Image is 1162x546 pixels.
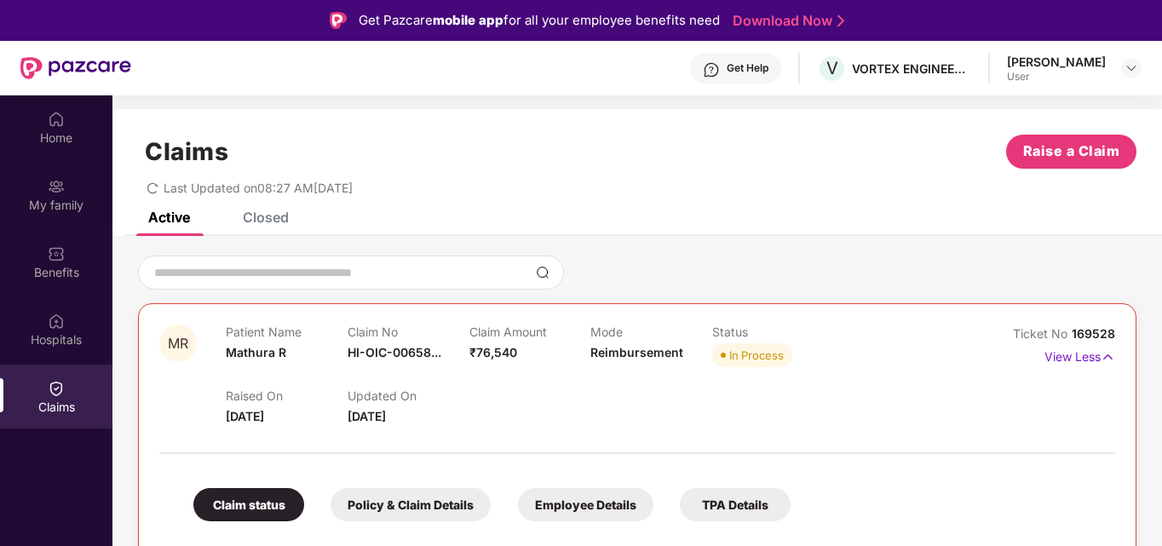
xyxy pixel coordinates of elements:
[727,61,768,75] div: Get Help
[193,488,304,521] div: Claim status
[469,345,517,359] span: ₹76,540
[680,488,791,521] div: TPA Details
[712,325,834,339] p: Status
[1125,61,1138,75] img: svg+xml;base64,PHN2ZyBpZD0iRHJvcGRvd24tMzJ4MzIiIHhtbG5zPSJodHRwOi8vd3d3LnczLm9yZy8yMDAwL3N2ZyIgd2...
[48,178,65,195] img: svg+xml;base64,PHN2ZyB3aWR0aD0iMjAiIGhlaWdodD0iMjAiIHZpZXdCb3g9IjAgMCAyMCAyMCIgZmlsbD0ibm9uZSIgeG...
[20,57,131,79] img: New Pazcare Logo
[48,245,65,262] img: svg+xml;base64,PHN2ZyBpZD0iQmVuZWZpdHMiIHhtbG5zPSJodHRwOi8vd3d3LnczLm9yZy8yMDAwL3N2ZyIgd2lkdGg9Ij...
[826,58,838,78] span: V
[729,347,784,364] div: In Process
[348,388,469,403] p: Updated On
[226,409,264,423] span: [DATE]
[1013,326,1072,341] span: Ticket No
[536,266,549,279] img: svg+xml;base64,PHN2ZyBpZD0iU2VhcmNoLTMyeDMyIiB4bWxucz0iaHR0cDovL3d3dy53My5vcmcvMjAwMC9zdmciIHdpZH...
[168,336,188,351] span: MR
[164,181,353,195] span: Last Updated on 08:27 AM[DATE]
[147,181,158,195] span: redo
[145,137,228,166] h1: Claims
[331,488,491,521] div: Policy & Claim Details
[733,12,839,30] a: Download Now
[852,60,971,77] div: VORTEX ENGINEERING(PVT) LTD.
[837,12,844,30] img: Stroke
[348,409,386,423] span: [DATE]
[1044,343,1115,366] p: View Less
[590,325,712,339] p: Mode
[348,345,441,359] span: HI-OIC-00658...
[1023,141,1120,162] span: Raise a Claim
[148,209,190,226] div: Active
[1101,348,1115,366] img: svg+xml;base64,PHN2ZyB4bWxucz0iaHR0cDovL3d3dy53My5vcmcvMjAwMC9zdmciIHdpZHRoPSIxNyIgaGVpZ2h0PSIxNy...
[359,10,720,31] div: Get Pazcare for all your employee benefits need
[433,12,503,28] strong: mobile app
[703,61,720,78] img: svg+xml;base64,PHN2ZyBpZD0iSGVscC0zMngzMiIgeG1sbnM9Imh0dHA6Ly93d3cudzMub3JnLzIwMDAvc3ZnIiB3aWR0aD...
[348,325,469,339] p: Claim No
[226,345,286,359] span: Mathura R
[1007,54,1106,70] div: [PERSON_NAME]
[469,325,591,339] p: Claim Amount
[518,488,653,521] div: Employee Details
[1006,135,1136,169] button: Raise a Claim
[48,313,65,330] img: svg+xml;base64,PHN2ZyBpZD0iSG9zcGl0YWxzIiB4bWxucz0iaHR0cDovL3d3dy53My5vcmcvMjAwMC9zdmciIHdpZHRoPS...
[226,388,348,403] p: Raised On
[48,111,65,128] img: svg+xml;base64,PHN2ZyBpZD0iSG9tZSIgeG1sbnM9Imh0dHA6Ly93d3cudzMub3JnLzIwMDAvc3ZnIiB3aWR0aD0iMjAiIG...
[1072,326,1115,341] span: 169528
[1007,70,1106,83] div: User
[243,209,289,226] div: Closed
[226,325,348,339] p: Patient Name
[590,345,683,359] span: Reimbursement
[330,12,347,29] img: Logo
[48,380,65,397] img: svg+xml;base64,PHN2ZyBpZD0iQ2xhaW0iIHhtbG5zPSJodHRwOi8vd3d3LnczLm9yZy8yMDAwL3N2ZyIgd2lkdGg9IjIwIi...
